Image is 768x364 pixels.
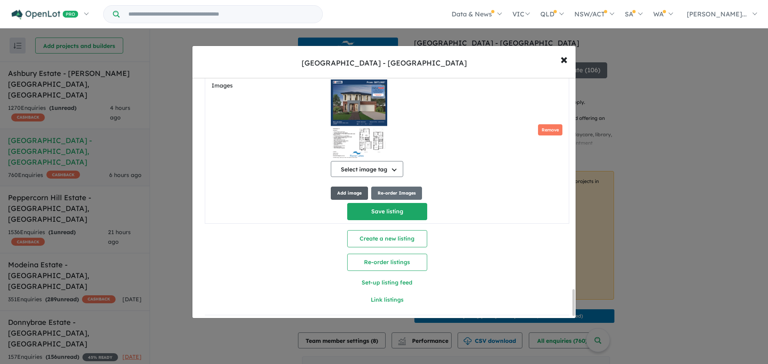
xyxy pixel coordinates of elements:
[12,10,78,20] img: Openlot PRO Logo White
[560,50,568,68] span: ×
[371,187,422,200] button: Re-order Images
[331,187,368,200] button: Add image
[347,203,427,220] button: Save listing
[347,230,427,247] button: Create a new listing
[296,274,478,291] button: Set-up listing feed
[296,291,478,308] button: Link listings
[331,80,387,159] img: A5mEX4KJ+cgLAAAAAElFTkSuQmCC
[302,58,467,68] div: [GEOGRAPHIC_DATA] - [GEOGRAPHIC_DATA]
[212,81,328,91] label: Images
[347,254,427,271] button: Re-order listings
[538,124,562,136] button: Remove
[331,161,403,177] button: Select image tag
[687,10,747,18] span: [PERSON_NAME]...
[121,6,321,23] input: Try estate name, suburb, builder or developer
